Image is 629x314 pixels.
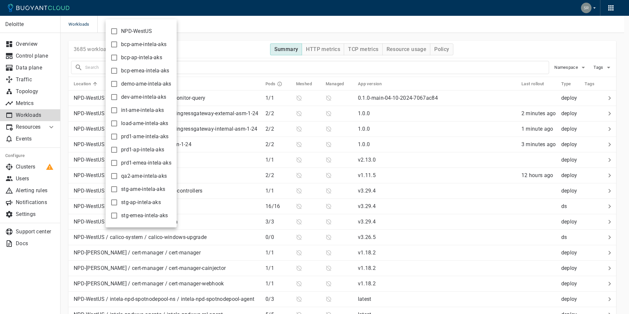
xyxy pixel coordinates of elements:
span: stg-ap-intela-aks [121,199,161,206]
span: NPD-WestUS [121,28,152,35]
span: load-ame-intela-aks [121,120,168,127]
span: dev-ame-intela-aks [121,94,166,100]
span: prd1-emea-intela-aks [121,160,171,166]
span: stg-emea-intela-aks [121,212,168,219]
span: bcp-ame-intela-aks [121,41,166,48]
span: int-ame-intela-aks [121,107,164,114]
span: bcp-ap-intela-aks [121,54,162,61]
span: qa2-ame-intela-aks [121,173,167,179]
span: prd1-ame-intela-aks [121,133,169,140]
span: demo-ame-intela-aks [121,81,171,87]
span: stg-ame-intela-aks [121,186,165,193]
span: bcp-emea-intela-aks [121,67,169,74]
span: prd1-ap-intela-aks [121,146,164,153]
